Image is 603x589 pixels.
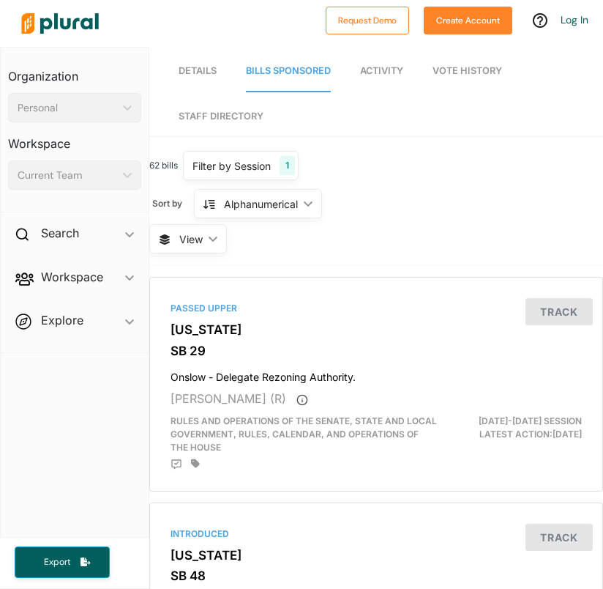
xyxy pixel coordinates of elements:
[171,302,582,315] div: Passed Upper
[171,344,582,358] h3: SB 29
[326,7,409,34] button: Request Demo
[18,100,117,116] div: Personal
[449,415,593,454] div: Latest Action: [DATE]
[224,196,298,212] div: Alphanumerical
[179,51,217,92] a: Details
[525,524,593,551] button: Track
[171,548,582,563] h3: [US_STATE]
[149,159,178,172] span: 62 bills
[479,415,582,426] span: [DATE]-[DATE] Session
[171,322,582,337] h3: [US_STATE]
[34,556,80,568] span: Export
[326,12,409,27] a: Request Demo
[191,459,200,469] div: Add tags
[179,65,217,76] span: Details
[525,298,593,325] button: Track
[15,547,110,578] button: Export
[246,51,331,92] a: Bills Sponsored
[171,391,286,406] span: [PERSON_NAME] (R)
[424,7,512,34] button: Create Account
[18,168,117,183] div: Current Team
[179,231,203,247] span: View
[561,13,588,26] a: Log In
[171,568,582,583] h3: SB 48
[8,55,141,87] h3: Organization
[171,459,182,470] div: Add Position Statement
[171,364,582,384] h4: Onslow - Delegate Rezoning Authority.
[192,158,271,174] div: Filter by Session
[8,122,141,155] h3: Workspace
[360,51,403,92] a: Activity
[424,12,512,27] a: Create Account
[360,65,403,76] span: Activity
[432,65,502,76] span: Vote History
[179,96,263,136] a: Staff Directory
[152,197,194,210] span: Sort by
[171,527,582,541] div: Introduced
[432,51,502,92] a: Vote History
[246,65,331,76] span: Bills Sponsored
[41,225,79,241] h2: Search
[171,415,437,453] span: Rules and Operations of the Senate, State and Local Government, Rules, Calendar, and Operations o...
[280,156,295,175] div: 1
